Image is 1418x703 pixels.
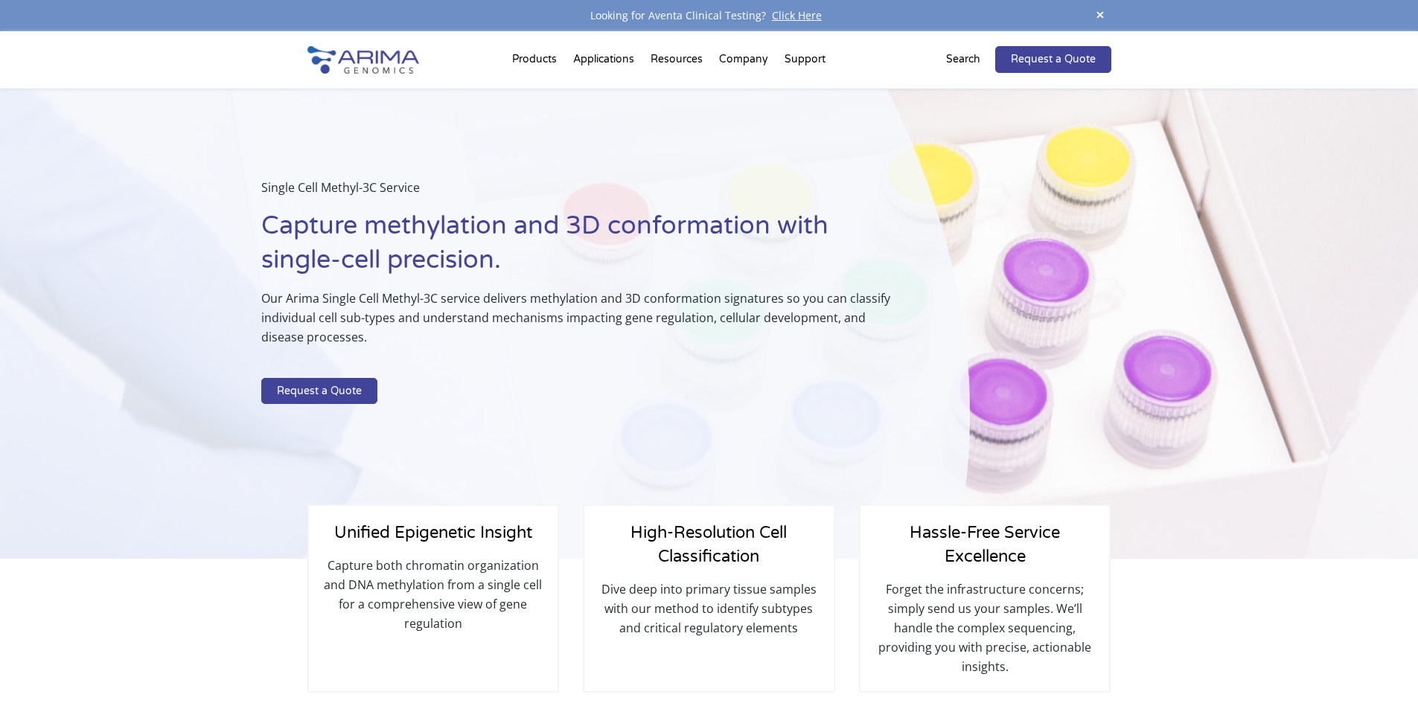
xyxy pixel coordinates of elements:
[875,580,1094,676] p: Forget the infrastructure concerns; simply send us your samples. We’ll handle the complex sequenc...
[995,46,1111,73] a: Request a Quote
[261,178,895,209] p: Single Cell Methyl-3C Service
[910,523,1060,566] span: Hassle-Free Service Excellence
[307,6,1111,25] div: Looking for Aventa Clinical Testing?
[630,523,787,566] span: High-Resolution Cell Classification
[946,50,980,69] p: Search
[261,209,895,289] h1: Capture methylation and 3D conformation with single-cell precision.
[766,8,828,22] a: Click Here
[261,289,895,359] p: Our Arima Single Cell Methyl-3C service delivers methylation and 3D conformation signatures so yo...
[599,580,818,638] p: Dive deep into primary tissue samples with our method to identify subtypes and critical regulator...
[307,46,419,74] img: Arima-Genomics-logo
[334,523,532,542] span: Unified Epigenetic Insight
[261,378,377,405] a: Request a Quote
[324,556,543,633] p: Capture both chromatin organization and DNA methylation from a single cell for a comprehensive vi...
